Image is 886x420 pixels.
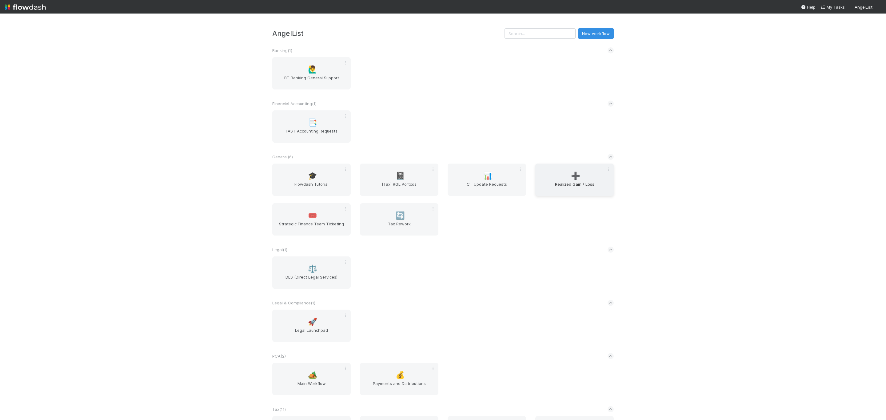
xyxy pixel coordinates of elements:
a: 💰Payments and Distributions [360,363,438,395]
span: 🚀 [308,318,317,326]
input: Search... [505,28,576,39]
span: Tax ( 11 ) [272,407,286,412]
span: Financial Accounting ( 1 ) [272,101,317,106]
span: 🎟️ [308,212,317,220]
span: ➕ [571,172,580,180]
span: BT Banking General Support [275,75,348,87]
span: Payments and Distributions [362,380,436,393]
span: [Tax] RGL Portcos [362,181,436,193]
span: AngelList [855,5,872,10]
span: 🔄 [396,212,405,220]
img: logo-inverted-e16ddd16eac7371096b0.svg [5,2,46,12]
span: Legal & Compliance ( 1 ) [272,300,315,305]
a: ➕Realized Gain / Loss [535,164,614,196]
img: avatar_bc42736a-3f00-4d10-a11d-d22e63cdc729.png [875,4,881,10]
a: 🚀Legal Launchpad [272,310,351,342]
span: 🏕️ [308,371,317,379]
a: My Tasks [820,4,845,10]
span: Strategic Finance Team Ticketing [275,221,348,233]
span: General ( 6 ) [272,154,293,159]
span: Realized Gain / Loss [538,181,611,193]
div: Help [801,4,816,10]
span: Tax Rework [362,221,436,233]
a: 🔄Tax Rework [360,203,438,236]
a: 📑FAST Accounting Requests [272,110,351,143]
span: 💰 [396,371,405,379]
a: 🏕️Main Workflow [272,363,351,395]
span: PCA ( 2 ) [272,354,286,359]
span: FAST Accounting Requests [275,128,348,140]
span: DLS (Direct Legal Services) [275,274,348,286]
span: 🎓 [308,172,317,180]
span: Banking ( 1 ) [272,48,292,53]
span: 📑 [308,119,317,127]
a: 📊CT Update Requests [448,164,526,196]
a: 🙋‍♂️BT Banking General Support [272,57,351,89]
h3: AngelList [272,29,505,38]
a: ⚖️DLS (Direct Legal Services) [272,256,351,289]
span: ⚖️ [308,265,317,273]
span: CT Update Requests [450,181,524,193]
span: 📓 [396,172,405,180]
span: 📊 [483,172,493,180]
a: 🎓Flowdash Tutorial [272,164,351,196]
span: Main Workflow [275,380,348,393]
a: 📓[Tax] RGL Portcos [360,164,438,196]
span: 🙋‍♂️ [308,65,317,73]
span: Flowdash Tutorial [275,181,348,193]
span: Legal Launchpad [275,327,348,339]
span: My Tasks [820,5,845,10]
button: New workflow [578,28,614,39]
a: 🎟️Strategic Finance Team Ticketing [272,203,351,236]
span: Legal ( 1 ) [272,247,287,252]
